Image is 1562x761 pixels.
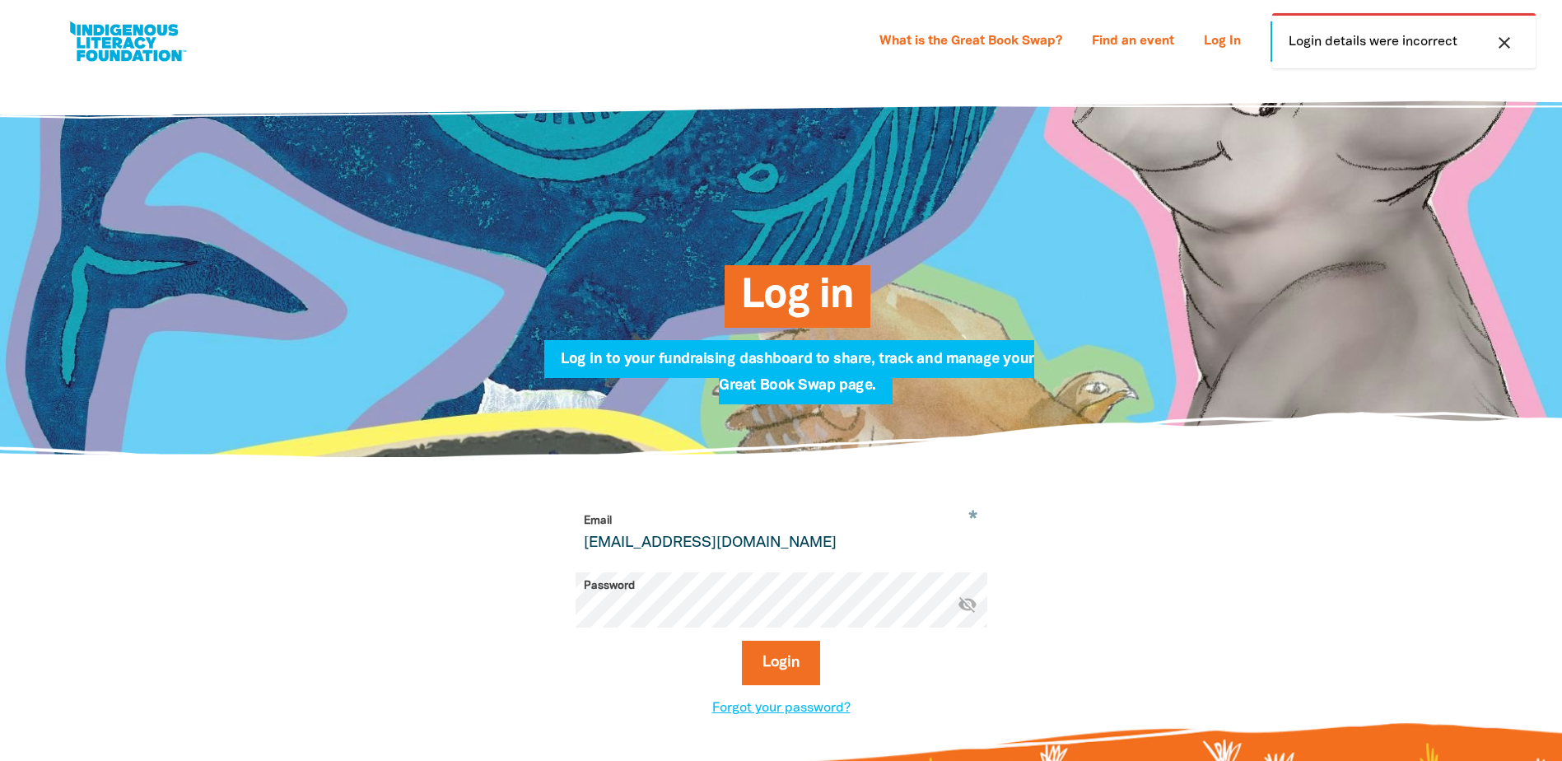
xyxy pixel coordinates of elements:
[870,29,1072,55] a: What is the Great Book Swap?
[1494,33,1514,53] i: close
[1272,13,1536,68] div: Login details were incorrect
[1194,29,1251,55] a: Log In
[1082,29,1184,55] a: Find an event
[561,352,1033,404] span: Log in to your fundraising dashboard to share, track and manage your Great Book Swap page.
[1271,21,1378,62] a: Sign Up
[958,595,977,614] i: Hide password
[742,641,820,685] button: Login
[712,703,851,714] a: Forgot your password?
[1490,32,1519,54] button: close
[741,278,854,328] span: Log in
[958,595,977,617] button: visibility_off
